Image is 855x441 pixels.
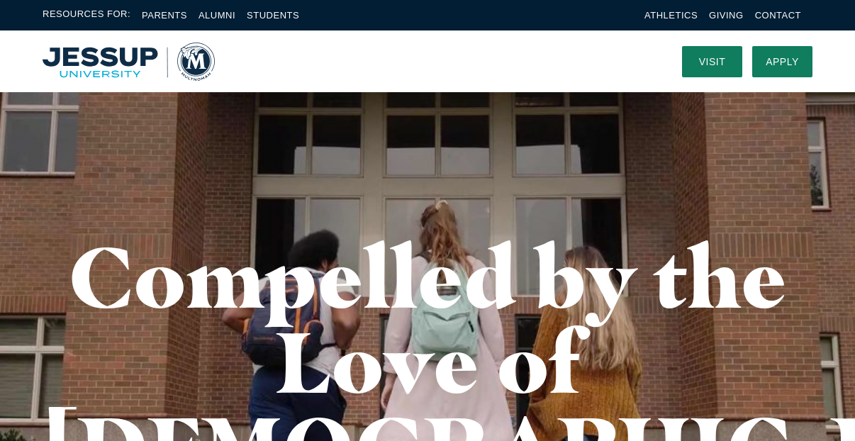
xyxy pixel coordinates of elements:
[709,10,744,21] a: Giving
[43,43,215,81] img: Multnomah University Logo
[755,10,801,21] a: Contact
[682,46,742,77] a: Visit
[644,10,698,21] a: Athletics
[142,10,187,21] a: Parents
[43,7,130,23] span: Resources For:
[752,46,812,77] a: Apply
[43,43,215,81] a: Home
[199,10,235,21] a: Alumni
[247,10,299,21] a: Students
